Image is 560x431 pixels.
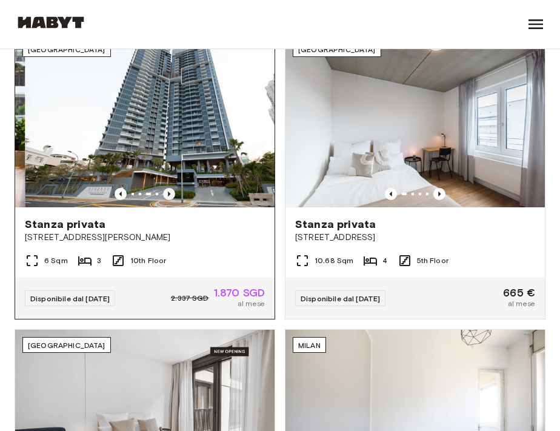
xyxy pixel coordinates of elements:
button: Previous image [385,188,397,200]
span: al mese [238,298,265,309]
span: Stanza privata [295,217,376,232]
span: 1.870 SGD [214,287,265,298]
span: 10th Floor [130,255,167,266]
img: Marketing picture of unit SG-01-116-001-02 [25,34,284,207]
span: [STREET_ADDRESS][PERSON_NAME] [25,232,265,244]
span: al mese [508,298,535,309]
span: 3 [97,255,101,266]
img: Habyt [15,16,87,28]
span: 4 [382,255,387,266]
a: Previous imagePrevious image[GEOGRAPHIC_DATA]Stanza privata[STREET_ADDRESS][PERSON_NAME]6 Sqm310t... [15,33,275,319]
span: Milan [298,341,321,350]
span: Disponibile dal [DATE] [30,294,110,303]
span: Disponibile dal [DATE] [301,294,380,303]
span: Stanza privata [25,217,105,232]
span: 5th Floor [417,255,448,266]
span: 665 € [503,287,535,298]
span: [STREET_ADDRESS] [295,232,535,244]
span: 10.68 Sqm [315,255,353,266]
button: Previous image [433,188,445,200]
img: Marketing picture of unit DE-04-037-026-03Q [285,34,545,207]
span: 2.337 SGD [171,293,208,304]
a: Marketing picture of unit DE-04-037-026-03QPrevious imagePrevious image[GEOGRAPHIC_DATA]Stanza pr... [285,33,545,319]
span: 6 Sqm [44,255,68,266]
span: [GEOGRAPHIC_DATA] [28,341,105,350]
span: [GEOGRAPHIC_DATA] [28,45,105,54]
span: [GEOGRAPHIC_DATA] [298,45,376,54]
button: Previous image [163,188,175,200]
button: Previous image [115,188,127,200]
